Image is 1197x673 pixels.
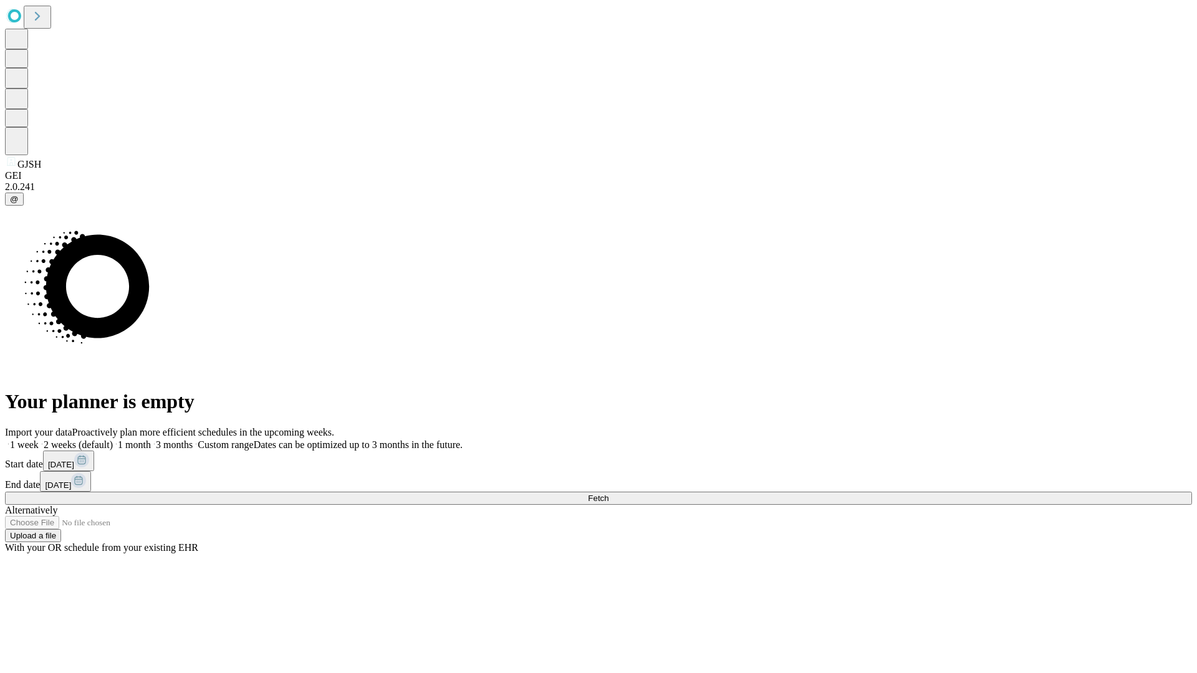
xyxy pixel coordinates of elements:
span: GJSH [17,159,41,169]
button: Upload a file [5,529,61,542]
h1: Your planner is empty [5,390,1192,413]
button: [DATE] [40,471,91,492]
span: 3 months [156,439,193,450]
span: Dates can be optimized up to 3 months in the future. [254,439,463,450]
span: @ [10,194,19,204]
span: [DATE] [45,480,71,490]
button: Fetch [5,492,1192,505]
span: Alternatively [5,505,57,515]
span: [DATE] [48,460,74,469]
span: Custom range [198,439,253,450]
span: 1 month [118,439,151,450]
span: Proactively plan more efficient schedules in the upcoming weeks. [72,427,334,437]
div: GEI [5,170,1192,181]
button: @ [5,193,24,206]
div: 2.0.241 [5,181,1192,193]
span: With your OR schedule from your existing EHR [5,542,198,553]
span: 2 weeks (default) [44,439,113,450]
div: End date [5,471,1192,492]
span: Fetch [588,494,608,503]
span: 1 week [10,439,39,450]
button: [DATE] [43,451,94,471]
span: Import your data [5,427,72,437]
div: Start date [5,451,1192,471]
